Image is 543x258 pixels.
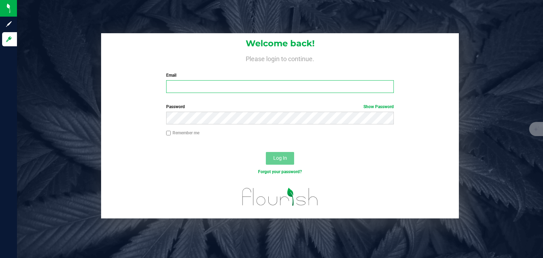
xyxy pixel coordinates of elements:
[166,104,185,109] span: Password
[235,182,325,211] img: flourish_logo.svg
[101,54,459,62] h4: Please login to continue.
[101,39,459,48] h1: Welcome back!
[273,155,287,161] span: Log In
[5,36,12,43] inline-svg: Log in
[266,152,294,165] button: Log In
[363,104,394,109] a: Show Password
[166,72,394,78] label: Email
[258,169,302,174] a: Forgot your password?
[5,20,12,28] inline-svg: Sign up
[166,130,199,136] label: Remember me
[166,131,171,136] input: Remember me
